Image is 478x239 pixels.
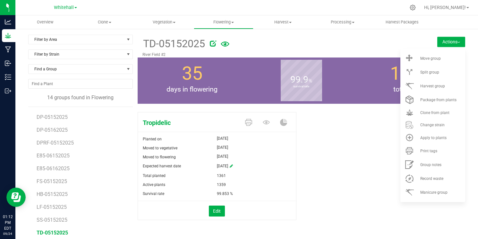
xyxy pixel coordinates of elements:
a: Vegetation [134,15,194,29]
span: 1359 [217,180,226,189]
span: Clone [75,19,134,25]
span: [DATE] [217,162,228,171]
span: TD-05152025 [142,36,205,52]
div: Manage settings [409,4,417,11]
span: Clone from plant [420,111,449,115]
iframe: Resource center [6,188,26,207]
span: Filter by Area [29,35,124,44]
inline-svg: Outbound [5,88,11,94]
a: Flowering [194,15,253,29]
span: 35 [182,63,202,84]
p: River Field #2 [142,52,406,58]
span: Survival rate [143,191,164,196]
span: Moved to vegetative [143,146,177,150]
span: Harvest Packages [377,19,427,25]
p: 01:12 PM EDT [3,214,13,231]
span: DP-05152025 [37,114,68,120]
span: Harvest group [420,84,445,88]
span: Harvest [254,19,312,25]
span: SS-05152025 [37,217,67,223]
a: Harvest [253,15,313,29]
input: NO DATA FOUND [29,79,132,88]
span: LF-05152025 [37,204,67,210]
span: Tropidelic [138,118,240,128]
span: Vegetation [135,19,193,25]
span: E85-06162025 [37,165,70,172]
span: HB-05152025 [37,191,68,197]
span: Expected harvest date [143,164,181,168]
a: Processing [313,15,372,29]
inline-svg: Analytics [5,19,11,25]
span: select [124,35,132,44]
span: days in flowering [138,84,247,94]
span: DPRF-05152025 [37,140,74,146]
group-info-box: Survival rate [252,58,351,104]
span: Whitehall [54,5,74,10]
span: Processing [313,19,372,25]
a: Harvest Packages [372,15,431,29]
span: Record waste [420,176,443,181]
span: Total planted [143,173,166,178]
group-info-box: Days in flowering [142,58,242,104]
div: 14 groups found in Flowering [28,94,133,102]
span: [DATE] [217,153,228,160]
span: [DATE] [217,135,228,142]
inline-svg: Manufacturing [5,46,11,53]
b: survival rate [281,58,322,115]
span: 99.853 % [217,189,233,198]
inline-svg: Inventory [5,74,11,80]
p: 09/24 [3,231,13,236]
span: Manicure group [420,190,448,195]
span: Planted on [143,137,162,141]
span: Filter by Strain [29,50,124,59]
a: Overview [15,15,75,29]
span: E85-06152025 [37,153,70,159]
span: Split group [420,70,439,75]
span: Flowering [194,19,253,25]
span: [DATE] [217,144,228,151]
span: TD-05152025 [37,230,68,236]
span: Move group [420,56,441,61]
span: Apply to plants [420,136,447,140]
span: 1359 [390,63,431,84]
span: Find a Group [29,65,124,74]
group-info-box: Total number of plants [361,58,461,104]
span: Moved to flowering [143,155,176,159]
span: Overview [28,19,62,25]
span: FS-05152025 [37,178,67,184]
inline-svg: Inbound [5,60,11,66]
span: total plants [356,84,465,94]
span: 1361 [217,171,226,180]
button: Actions [437,37,465,47]
inline-svg: Grow [5,32,11,39]
span: Change strain [420,123,445,127]
button: Edit [209,206,225,217]
span: Package from plants [420,98,457,102]
a: Clone [75,15,134,29]
span: Group notes [420,163,441,167]
span: Active plants [143,182,165,187]
span: DP-05162025 [37,127,68,133]
span: Print tags [420,149,437,153]
span: Hi, [PERSON_NAME]! [424,5,466,10]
